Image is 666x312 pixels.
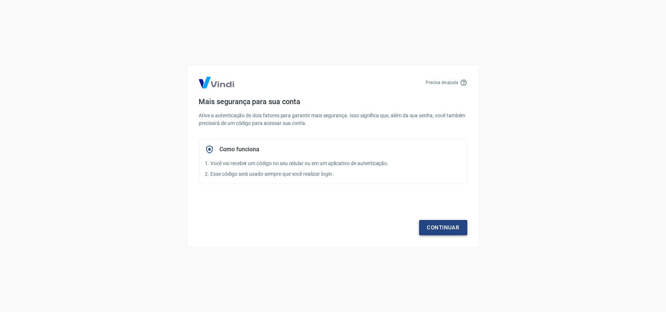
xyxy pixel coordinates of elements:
h4: Mais segurança para sua conta [199,97,467,106]
p: Ative a autenticação de dois fatores para garantir mais segurança. Isso significa que, além da su... [199,112,467,127]
p: Precisa de ajuda [426,79,458,86]
p: 2. Esse código será usado sempre que você realizar login. [205,170,461,178]
img: Logo Vind [199,77,234,88]
a: Continuar [419,220,467,235]
h5: Como funciona [220,146,259,153]
p: 1. Você vai receber um código no seu celular ou em um aplicativo de autenticação. [205,160,461,167]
